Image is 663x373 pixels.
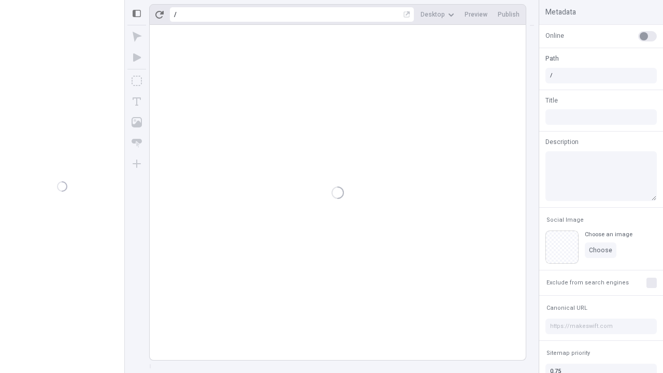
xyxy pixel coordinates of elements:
span: Preview [465,10,487,19]
button: Text [127,92,146,111]
input: https://makeswift.com [545,319,657,334]
button: Social Image [544,214,586,226]
span: Desktop [421,10,445,19]
button: Exclude from search engines [544,277,631,289]
button: Image [127,113,146,132]
span: Title [545,96,558,105]
span: Description [545,137,579,147]
button: Desktop [416,7,458,22]
div: Choose an image [585,231,632,238]
button: Sitemap priority [544,347,592,360]
button: Publish [494,7,524,22]
span: Path [545,54,559,63]
button: Button [127,134,146,152]
span: Online [545,31,564,40]
button: Choose [585,242,616,258]
span: Social Image [546,216,584,224]
div: / [174,10,177,19]
span: Publish [498,10,520,19]
button: Preview [460,7,492,22]
span: Sitemap priority [546,349,590,357]
button: Canonical URL [544,302,589,314]
button: Box [127,71,146,90]
span: Choose [589,246,612,254]
span: Canonical URL [546,304,587,312]
span: Exclude from search engines [546,279,629,286]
